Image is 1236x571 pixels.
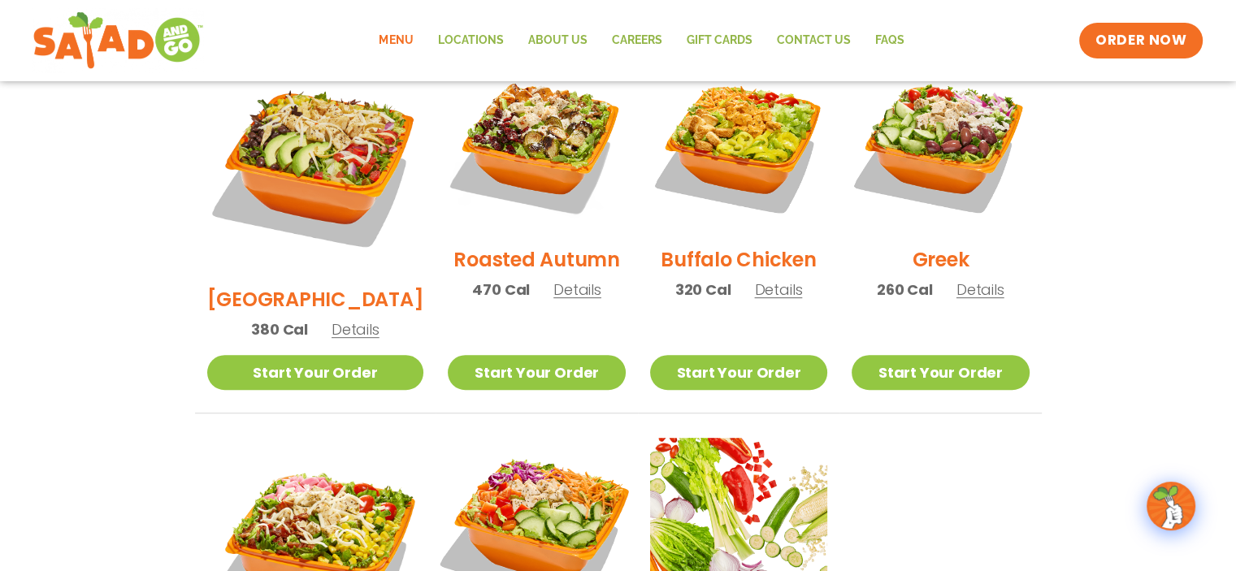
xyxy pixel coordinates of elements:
span: 470 Cal [472,279,530,301]
h2: Buffalo Chicken [661,245,816,274]
a: FAQs [862,22,916,59]
a: ORDER NOW [1079,23,1203,58]
nav: Menu [366,22,916,59]
a: Careers [599,22,674,59]
span: 260 Cal [877,279,933,301]
span: ORDER NOW [1095,31,1186,50]
span: Details [553,279,601,300]
a: Menu [366,22,425,59]
a: Start Your Order [650,355,827,390]
a: GIFT CARDS [674,22,764,59]
span: Details [332,319,379,340]
a: Contact Us [764,22,862,59]
span: Details [956,279,1004,300]
img: Product photo for BBQ Ranch Salad [207,56,424,273]
h2: Roasted Autumn [453,245,620,274]
img: Product photo for Roasted Autumn Salad [448,56,625,233]
a: Start Your Order [448,355,625,390]
span: 380 Cal [251,318,308,340]
h2: [GEOGRAPHIC_DATA] [207,285,424,314]
span: Details [754,279,802,300]
a: About Us [515,22,599,59]
a: Start Your Order [207,355,424,390]
img: Product photo for Greek Salad [852,56,1029,233]
a: Start Your Order [852,355,1029,390]
img: new-SAG-logo-768×292 [33,8,204,73]
a: Locations [425,22,515,59]
h2: Greek [912,245,969,274]
img: wpChatIcon [1148,483,1194,529]
span: 320 Cal [675,279,731,301]
img: Product photo for Buffalo Chicken Salad [650,56,827,233]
